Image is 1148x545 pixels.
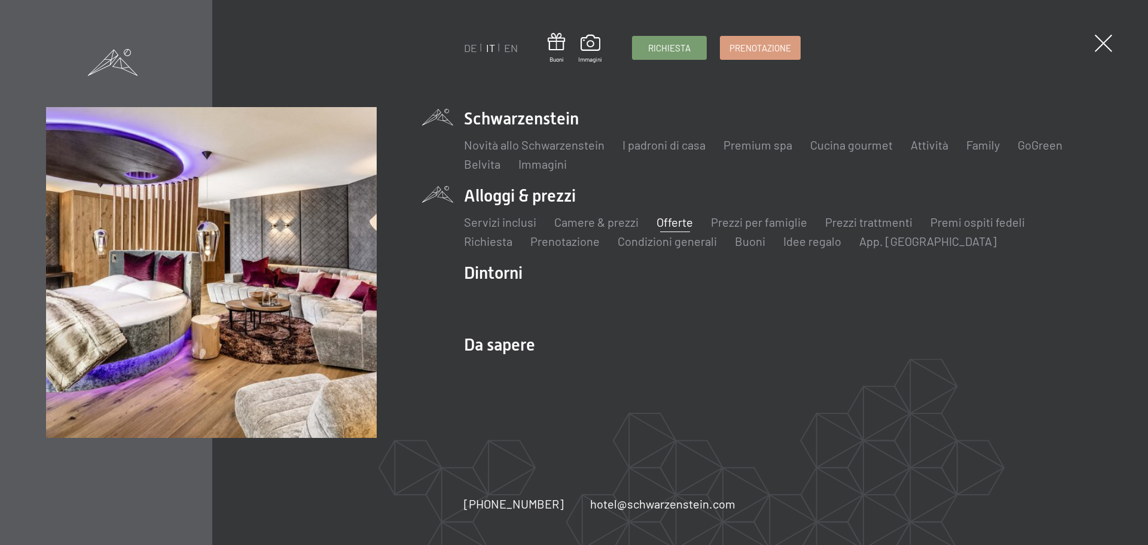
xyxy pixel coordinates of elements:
[633,36,706,59] a: Richiesta
[911,138,948,152] a: Attività
[810,138,893,152] a: Cucina gourmet
[657,215,693,229] a: Offerte
[825,215,912,229] a: Prezzi trattmenti
[464,215,536,229] a: Servizi inclusi
[618,234,717,248] a: Condizioni generali
[966,138,1000,152] a: Family
[590,495,735,512] a: hotel@schwarzenstein.com
[578,35,602,63] a: Immagini
[729,42,791,54] span: Prenotazione
[486,41,495,54] a: IT
[783,234,841,248] a: Idee regalo
[711,215,807,229] a: Prezzi per famiglie
[464,41,477,54] a: DE
[648,42,691,54] span: Richiesta
[548,33,565,63] a: Buoni
[464,497,564,511] span: [PHONE_NUMBER]
[720,36,800,59] a: Prenotazione
[530,234,600,248] a: Prenotazione
[1018,138,1062,152] a: GoGreen
[464,495,564,512] a: [PHONE_NUMBER]
[518,157,567,171] a: Immagini
[464,157,500,171] a: Belvita
[554,215,639,229] a: Camere & prezzi
[622,138,706,152] a: I padroni di casa
[504,41,518,54] a: EN
[464,234,512,248] a: Richiesta
[548,55,565,63] span: Buoni
[578,55,602,63] span: Immagini
[735,234,765,248] a: Buoni
[464,138,604,152] a: Novità allo Schwarzenstein
[930,215,1025,229] a: Premi ospiti fedeli
[723,138,792,152] a: Premium spa
[859,234,997,248] a: App. [GEOGRAPHIC_DATA]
